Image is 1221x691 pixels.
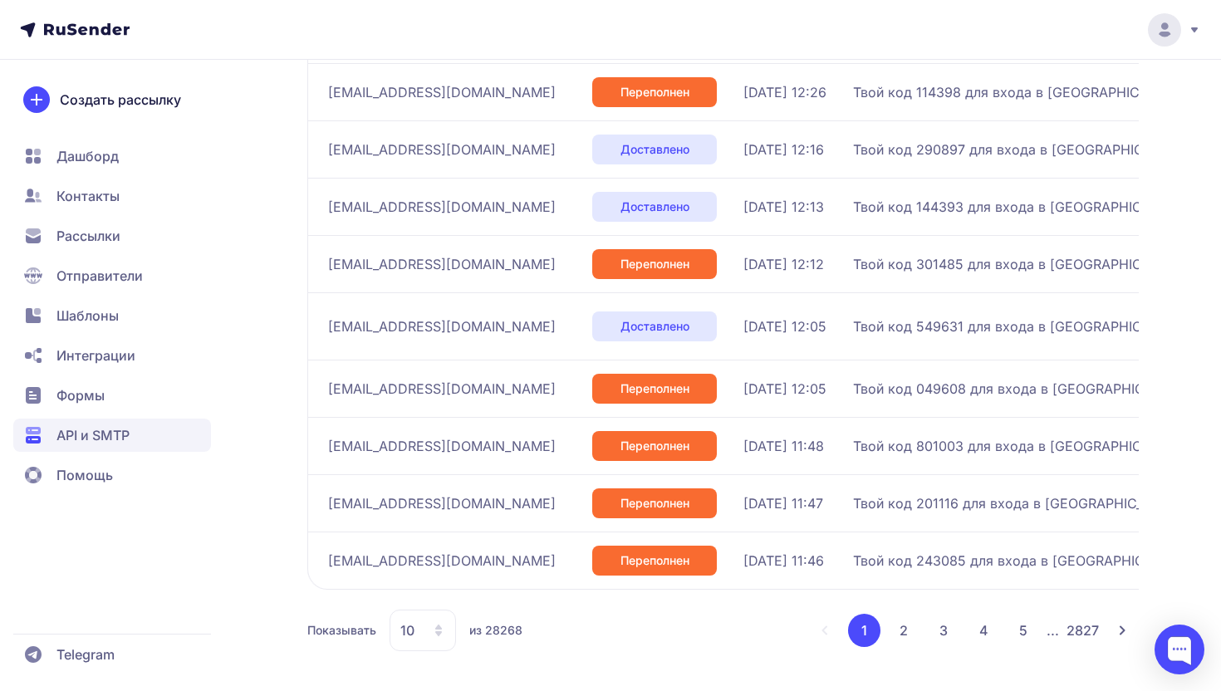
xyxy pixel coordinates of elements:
span: [DATE] 12:26 [743,82,826,102]
span: Доставлено [620,318,689,335]
span: Твой код 049608 для входа в [GEOGRAPHIC_DATA] [853,379,1189,399]
button: 1 [848,614,880,647]
span: [DATE] 12:05 [743,379,826,399]
button: 5 [1007,614,1040,647]
span: Шаблоны [56,306,119,326]
span: Твой код 801003 для входа в [GEOGRAPHIC_DATA] [853,436,1187,456]
span: [EMAIL_ADDRESS][DOMAIN_NAME] [328,197,556,217]
span: ... [1047,622,1059,639]
span: Отправители [56,266,143,286]
span: Твой код 549631 для входа в [GEOGRAPHIC_DATA] [853,316,1187,336]
span: 10 [400,620,414,640]
span: [EMAIL_ADDRESS][DOMAIN_NAME] [328,140,556,159]
span: [DATE] 11:47 [743,493,823,513]
span: [DATE] 12:05 [743,316,826,336]
span: Переполнен [620,552,689,569]
span: Формы [56,385,105,405]
span: API и SMTP [56,425,130,445]
span: Твой код 243085 для входа в [GEOGRAPHIC_DATA] [853,551,1189,571]
span: Твой код 290897 для входа в [GEOGRAPHIC_DATA] [853,140,1189,159]
button: 4 [967,614,1000,647]
span: [EMAIL_ADDRESS][DOMAIN_NAME] [328,436,556,456]
span: [DATE] 11:48 [743,436,824,456]
span: Показывать [307,622,376,639]
button: 2 [887,614,920,647]
span: [EMAIL_ADDRESS][DOMAIN_NAME] [328,316,556,336]
span: Твой код 201116 для входа в [GEOGRAPHIC_DATA] [853,493,1182,513]
span: из 28268 [469,622,522,639]
span: Твой код 144393 для входа в [GEOGRAPHIC_DATA] [853,197,1187,217]
span: Дашборд [56,146,119,166]
span: [EMAIL_ADDRESS][DOMAIN_NAME] [328,254,556,274]
span: Рассылки [56,226,120,246]
span: [EMAIL_ADDRESS][DOMAIN_NAME] [328,82,556,102]
span: Доставлено [620,141,689,158]
span: Переполнен [620,256,689,272]
span: Переполнен [620,438,689,454]
span: Помощь [56,465,113,485]
span: Создать рассылку [60,90,181,110]
button: 2827 [1066,614,1099,647]
span: [DATE] 12:13 [743,197,824,217]
span: Твой код 114398 для входа в [GEOGRAPHIC_DATA] [853,82,1184,102]
a: Telegram [13,638,211,671]
span: Доставлено [620,198,689,215]
span: Контакты [56,186,120,206]
span: [EMAIL_ADDRESS][DOMAIN_NAME] [328,379,556,399]
span: [DATE] 12:12 [743,254,824,274]
span: [DATE] 11:46 [743,551,824,571]
span: [EMAIL_ADDRESS][DOMAIN_NAME] [328,493,556,513]
span: Твой код 301485 для входа в [GEOGRAPHIC_DATA] [853,254,1187,274]
span: Переполнен [620,380,689,397]
span: [DATE] 12:16 [743,140,824,159]
button: 3 [927,614,960,647]
span: Telegram [56,644,115,664]
span: Интеграции [56,345,135,365]
span: Переполнен [620,84,689,100]
span: [EMAIL_ADDRESS][DOMAIN_NAME] [328,551,556,571]
span: Переполнен [620,495,689,512]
